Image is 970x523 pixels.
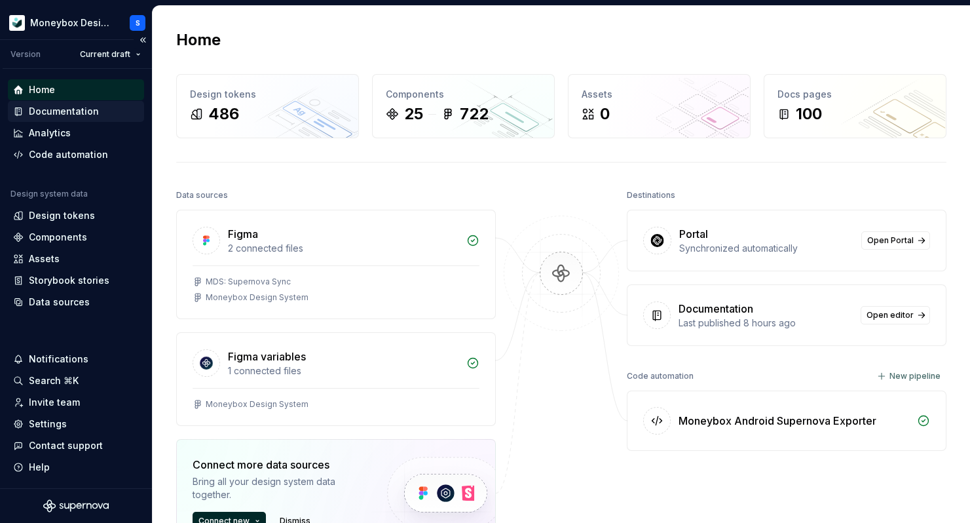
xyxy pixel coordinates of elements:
div: Data sources [29,296,90,309]
button: Notifications [8,349,144,370]
div: Connect more data sources [193,457,365,473]
div: Settings [29,417,67,431]
button: Current draft [74,45,147,64]
div: 100 [796,104,822,125]
div: 25 [404,104,423,125]
a: Components25722 [372,74,555,138]
a: Docs pages100 [764,74,946,138]
button: Collapse sidebar [134,31,152,49]
div: Docs pages [777,88,933,101]
div: Documentation [679,301,753,317]
a: Open editor [861,306,930,324]
a: Analytics [8,123,144,144]
span: Open editor [867,310,914,320]
div: Moneybox Android Supernova Exporter [679,413,876,429]
div: Notifications [29,353,88,366]
button: Search ⌘K [8,370,144,391]
div: Contact support [29,439,103,452]
h2: Home [176,29,221,50]
div: 1 connected files [228,364,458,378]
div: Version [10,49,41,60]
div: Synchronized automatically [679,242,853,255]
div: Design tokens [190,88,345,101]
div: Portal [679,226,708,242]
a: Home [8,79,144,100]
span: New pipeline [889,371,941,381]
div: Data sources [176,186,228,204]
div: Moneybox Design System [206,399,308,410]
a: Design tokens [8,205,144,226]
a: Code automation [8,144,144,165]
div: S [136,18,140,28]
span: Current draft [80,49,130,60]
div: Storybook stories [29,274,109,287]
div: MDS: Supernova Sync [206,277,291,287]
div: Figma [228,226,258,242]
a: Figma variables1 connected filesMoneybox Design System [176,332,496,426]
div: Moneybox Design System [30,16,114,29]
button: Contact support [8,435,144,456]
div: 722 [460,104,489,125]
div: Search ⌘K [29,374,79,387]
div: Assets [29,252,60,265]
div: 2 connected files [228,242,458,255]
div: Code automation [29,148,108,161]
div: Help [29,461,50,474]
div: Design tokens [29,209,95,222]
div: 486 [208,104,239,125]
div: Components [386,88,541,101]
a: Documentation [8,101,144,122]
div: Home [29,83,55,96]
div: Figma variables [228,349,306,364]
div: 0 [600,104,610,125]
div: Code automation [627,367,694,385]
div: Components [29,231,87,244]
a: Storybook stories [8,270,144,291]
svg: Supernova Logo [43,499,109,513]
a: Invite team [8,392,144,413]
a: Settings [8,414,144,435]
button: Moneybox Design SystemS [3,9,149,37]
div: Assets [582,88,737,101]
a: Open Portal [861,231,930,250]
img: 9de6ca4a-8ec4-4eed-b9a2-3d312393a40a.png [9,15,25,31]
div: Last published 8 hours ago [679,317,853,330]
a: Design tokens486 [176,74,359,138]
a: Assets [8,248,144,269]
div: Documentation [29,105,99,118]
div: Invite team [29,396,80,409]
a: Figma2 connected filesMDS: Supernova SyncMoneybox Design System [176,210,496,319]
button: New pipeline [873,367,946,385]
a: Assets0 [568,74,751,138]
button: Help [8,457,144,478]
span: Open Portal [867,235,914,246]
div: Design system data [10,189,88,199]
a: Data sources [8,292,144,313]
div: Moneybox Design System [206,292,308,303]
div: Analytics [29,126,71,140]
div: Bring all your design system data together. [193,475,365,501]
a: Components [8,227,144,248]
div: Destinations [627,186,675,204]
